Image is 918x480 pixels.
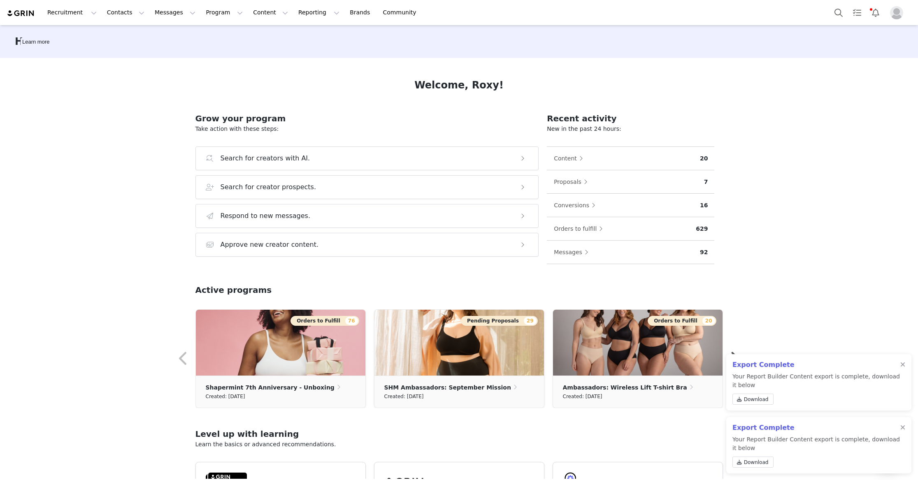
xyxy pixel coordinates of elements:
[195,146,539,170] button: Search for creators with AI.
[21,38,51,46] div: Tooltip anchor
[206,392,245,401] small: Created: [DATE]
[744,396,769,403] span: Download
[830,3,848,22] button: Search
[7,9,35,17] img: grin logo
[15,34,47,49] h3: Home
[248,3,293,22] button: Content
[732,435,900,471] p: Your Report Builder Content export is complete, download it below
[196,310,365,376] img: dbe54cf2-f833-4d79-9e2b-3c96db6ff50e.png
[700,154,708,163] p: 20
[374,310,544,376] img: 540b90d3-408a-40b1-b32d-8d3571522a16.png
[563,383,687,392] p: Ambassadors: Wireless Lift T-shirt Bra
[696,225,708,233] p: 629
[648,316,716,326] button: Orders to Fulfill20
[221,211,311,221] h3: Respond to new messages.
[553,246,593,259] button: Messages
[553,222,607,235] button: Orders to fulfill
[744,459,769,466] span: Download
[221,153,310,163] h3: Search for creators with AI.
[195,125,539,133] p: Take action with these steps:
[195,428,723,440] h2: Level up with learning
[732,360,900,370] h2: Export Complete
[732,394,774,405] a: Download
[195,440,723,449] p: Learn the basics or advanced recommendations.
[885,6,911,19] button: Profile
[414,78,504,93] h1: Welcome, Roxy!
[195,175,539,199] button: Search for creator prospects.
[461,316,537,326] button: Pending Proposals29
[345,3,377,22] a: Brands
[102,3,149,22] button: Contacts
[553,199,600,212] button: Conversions
[206,383,335,392] p: Shapermint 7th Anniversary - Unboxing
[553,310,723,376] img: 2f21f6a1-a60e-468c-8d56-3ced9dfb4892.png
[384,392,424,401] small: Created: [DATE]
[195,112,539,125] h2: Grow your program
[732,372,900,408] p: Your Report Builder Content export is complete, download it below
[700,248,708,257] p: 92
[848,3,866,22] a: Tasks
[384,383,511,392] p: SHM Ambassadors: September Mission
[221,240,319,250] h3: Approve new creator content.
[563,392,602,401] small: Created: [DATE]
[553,175,592,188] button: Proposals
[378,3,425,22] a: Community
[553,152,587,165] button: Content
[547,125,714,133] p: New in the past 24 hours:
[867,3,885,22] button: Notifications
[195,233,539,257] button: Approve new creator content.
[195,284,272,296] h2: Active programs
[732,457,774,468] a: Download
[291,316,359,326] button: Orders to Fulfill76
[700,201,708,210] p: 16
[890,6,903,19] img: placeholder-profile.jpg
[293,3,344,22] button: Reporting
[195,204,539,228] button: Respond to new messages.
[42,3,102,22] button: Recruitment
[201,3,248,22] button: Program
[704,178,708,186] p: 7
[547,112,714,125] h2: Recent activity
[732,423,900,433] h2: Export Complete
[150,3,200,22] button: Messages
[221,182,316,192] h3: Search for creator prospects.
